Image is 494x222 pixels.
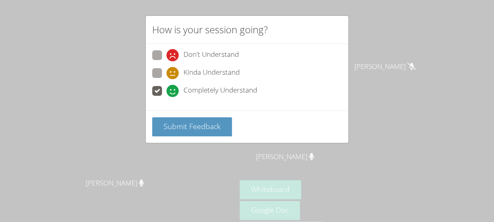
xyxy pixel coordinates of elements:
[184,85,257,97] span: Completely Understand
[152,22,268,37] h2: How is your session going?
[164,121,221,131] span: Submit Feedback
[184,67,240,79] span: Kinda Understand
[184,49,239,61] span: Don't Understand
[152,117,232,136] button: Submit Feedback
